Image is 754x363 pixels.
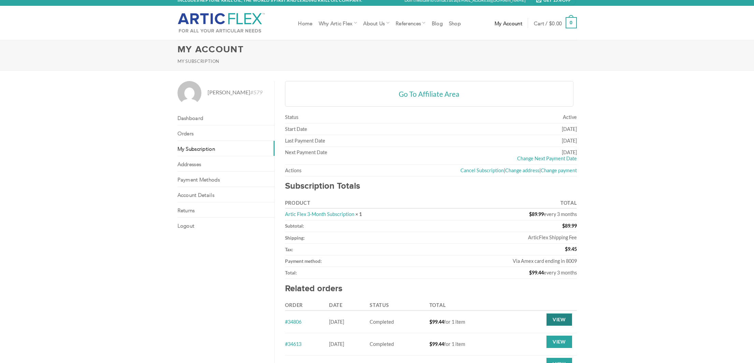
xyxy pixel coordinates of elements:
[495,20,522,26] span: My account
[177,125,274,140] a: Orders
[177,187,274,202] a: Account details
[443,232,577,244] td: ArticFlex Shipping Fee
[329,319,344,325] time: 1756938927
[429,341,432,347] span: $
[285,147,365,165] td: Next Payment Date
[177,202,274,217] a: Returns
[429,341,444,347] span: 99.44
[250,89,262,95] em: #579
[505,167,539,173] a: Change address
[365,112,577,123] td: Active
[177,172,274,187] a: Payment methods
[365,165,577,176] td: | |
[432,17,443,29] a: Blog
[285,302,303,308] span: Order
[285,267,444,279] th: Total:
[365,135,577,147] td: [DATE]
[177,156,274,171] a: Addresses
[177,45,577,57] h1: My Account
[285,284,577,296] h2: Related orders
[363,16,389,29] a: About Us
[177,218,274,233] a: Logout
[534,12,577,33] a: Cart / $0.00 0
[443,255,577,267] td: Via Amex card ending in 8009
[285,123,365,135] td: Start Date
[529,211,532,217] span: $
[449,17,461,29] a: Shop
[429,319,432,325] span: $
[285,112,365,123] td: Status
[285,211,354,217] a: Artic Flex 3-Month Subscription
[429,302,446,308] span: Total
[427,311,510,333] td: for 1 item
[529,270,532,275] span: $
[562,223,565,229] span: $
[429,319,444,325] span: 99.44
[529,270,544,275] span: 99.44
[285,244,444,255] th: Tax:
[443,267,577,279] td: every 3 months
[546,313,572,326] a: View
[285,220,444,232] th: Subtotal:
[319,16,357,29] a: Why Artic Flex
[285,319,301,325] a: #34806
[495,17,522,29] a: My account
[443,209,577,220] td: every 3 months
[549,22,552,24] span: $
[329,341,344,347] time: 1748989906
[365,147,577,165] td: [DATE]
[534,20,562,26] span: Cart /
[177,13,265,33] img: Artic Flex
[177,141,274,156] a: My Subscription
[285,232,444,244] th: Shipping:
[285,182,577,193] h2: Subscription Totals
[460,167,504,173] a: Cancel Subscription
[367,333,427,355] td: Completed
[285,198,444,209] th: Product
[177,59,220,64] small: My Subscription
[285,165,365,176] td: Actions
[329,302,343,308] span: Date
[285,81,573,107] a: Go To Affiliate Area
[177,110,274,125] a: Dashboard
[443,198,577,209] th: Total
[529,211,544,217] span: 89.99
[285,255,444,267] th: Payment method:
[285,341,301,347] a: #34613
[427,333,510,355] td: for 1 item
[367,311,427,333] td: Completed
[565,246,577,252] span: 9.45
[562,223,577,229] span: 89.99
[355,211,362,217] strong: × 1
[208,88,262,97] span: [PERSON_NAME]
[370,302,389,308] span: Status
[298,17,312,29] a: Home
[285,135,365,147] td: Last Payment Date
[396,16,426,29] a: References
[565,246,568,252] span: $
[549,22,562,24] bdi: 0.00
[541,167,577,173] a: Change payment
[566,17,577,28] strong: 0
[365,123,577,135] td: [DATE]
[546,336,572,348] a: View
[517,156,577,161] a: Change Next Payment Date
